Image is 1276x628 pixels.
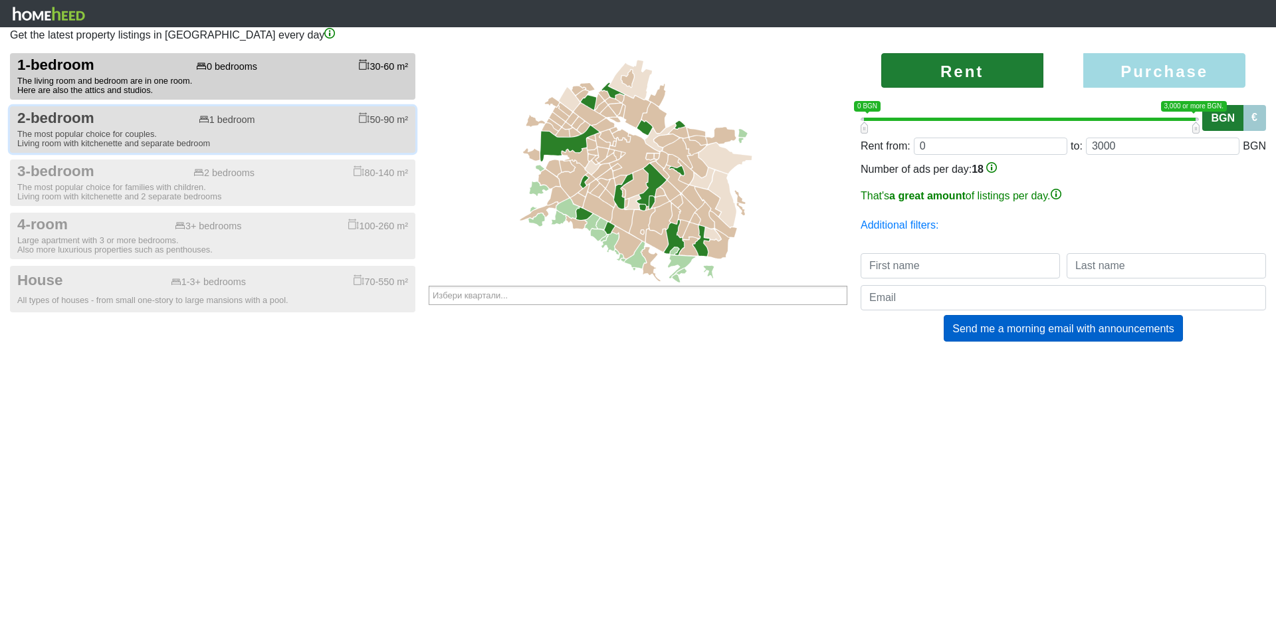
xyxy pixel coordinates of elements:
font: Send me a morning email with announcements [952,323,1174,334]
font: Here are also the attics and studios. [17,85,153,95]
font: 0 bedrooms [207,61,257,72]
font: That's [861,190,889,201]
font: House [17,272,62,288]
font: BGN [1211,112,1235,124]
div: 80-140 m² [354,165,408,179]
input: Last name [1067,253,1266,278]
font: 1-bedroom [17,56,94,73]
input: Email [861,285,1266,310]
font: to: [1071,140,1083,152]
div: 100-260 m² [348,219,408,232]
font: Rent [940,62,984,80]
font: Get the latest property listings in [GEOGRAPHIC_DATA] every day [10,29,324,41]
font: 0 BGN [857,102,877,110]
font: 4-room [17,216,68,233]
img: info-3.png [1051,189,1061,199]
font: 3+ bedrooms [185,221,241,231]
a: Additional filters: [861,219,938,231]
img: info-3.png [986,162,997,173]
font: All types of houses - from small one-story to large mansions with a pool. [17,295,288,305]
div: 50-90 m² [359,112,408,126]
font: Number of ads per day: [861,163,972,175]
font: Living room with kitchenette and separate bedroom [17,138,210,148]
font: 2-bedroom [17,110,94,126]
font: BGN [1243,140,1266,152]
font: Also more luxurious properties such as penthouses. [17,245,213,255]
font: The living room and bedroom are in one room. [17,76,192,86]
button: 1-bedroom 0 bedrooms 30-60 m² The living room and bedroom are in one room.Here are also the attic... [10,53,415,100]
font: Purchase [1120,62,1208,80]
font: 1 bedroom [209,114,255,125]
font: 2 bedrooms [204,167,255,178]
font: 3,000 or more BGN. [1164,102,1223,110]
button: 4-room 3+ bedrooms 100-260 m² Large apartment with 3 or more bedrooms.Also more luxurious propert... [10,213,415,259]
font: of listings per day. [966,190,1051,201]
font: 3-bedroom [17,163,94,179]
input: First name [861,253,1060,278]
font: Living room with kitchenette and 2 separate bedrooms [17,191,221,201]
button: House 1-3+ bedrooms 70-550 m² All types of houses - from small one-story to large mansions with a... [10,266,415,312]
label: € [1243,105,1266,131]
font: a great amount [889,190,966,201]
span: 18 [972,163,984,175]
font: 1-3+ bedrooms [181,276,246,287]
button: Send me a morning email with announcements [944,315,1183,341]
font: The most popular choice for families with children. [17,182,206,192]
button: 2-bedroom 1 bedroom 50-90 m² The most popular choice for couples.Living room with kitchenette and... [10,106,415,153]
font: Large apartment with 3 or more bedrooms. [17,235,179,245]
font: The most popular choice for couples. [17,129,157,139]
img: info-3.png [324,28,335,39]
font: Rent from: [861,140,910,152]
button: 3-bedroom 2 bedrooms 80-140 m² The most popular choice for families with children.Living room wit... [10,159,415,206]
div: 70-550 m² [354,274,408,288]
div: 30-60 m² [359,59,408,72]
